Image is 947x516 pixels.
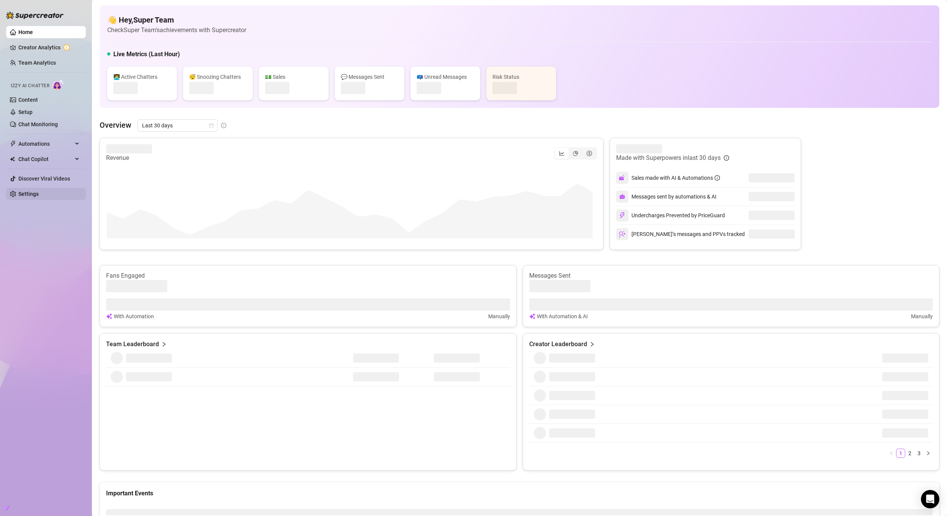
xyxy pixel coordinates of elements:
img: logo-BBDzfeDw.svg [6,11,64,19]
h4: 👋 Hey, Super Team [107,15,246,25]
span: build [4,505,9,511]
article: Manually [488,312,510,321]
span: pie-chart [573,151,578,156]
button: right [924,449,933,458]
span: thunderbolt [10,141,16,147]
span: right [161,340,167,349]
span: Automations [18,138,73,150]
div: Messages sent by automations & AI [616,190,716,203]
article: Check Super Team's achievements with Supercreator [107,25,246,35]
span: right [589,340,595,349]
div: Open Intercom Messenger [921,490,939,508]
article: With Automation [114,312,154,321]
img: svg%3e [619,174,626,181]
article: Messages Sent [529,272,933,280]
article: Creator Leaderboard [529,340,587,349]
div: 😴 Snoozing Chatters [189,73,247,81]
span: left [889,451,894,456]
a: 3 [915,449,923,457]
img: svg%3e [106,312,112,321]
span: calendar [209,123,214,128]
div: 💵 Sales [265,73,322,81]
div: 📪 Unread Messages [417,73,474,81]
img: svg%3e [619,212,626,219]
span: Last 30 days [142,120,213,131]
span: info-circle [221,123,226,128]
a: Content [18,97,38,103]
img: svg%3e [619,194,625,200]
a: Home [18,29,33,35]
span: info-circle [724,155,729,161]
div: Sales made with AI & Automations [631,174,720,182]
a: Settings [18,191,39,197]
img: svg%3e [529,312,535,321]
div: segmented control [554,147,597,160]
div: Undercharges Prevented by PriceGuard [616,209,725,221]
div: 💬 Messages Sent [341,73,398,81]
a: Creator Analytics exclamation-circle [18,41,80,54]
span: right [926,451,931,456]
article: Fans Engaged [106,272,510,280]
article: With Automation & AI [537,312,588,321]
button: left [887,449,896,458]
div: Risk Status [492,73,550,81]
article: Revenue [106,153,152,163]
li: Next Page [924,449,933,458]
div: [PERSON_NAME]’s messages and PPVs tracked [616,228,745,240]
a: 2 [906,449,914,457]
h5: Live Metrics (Last Hour) [113,50,180,59]
span: Chat Copilot [18,153,73,165]
article: Manually [911,312,933,321]
li: Previous Page [887,449,896,458]
li: 1 [896,449,905,458]
div: Important Events [106,488,933,498]
a: Setup [18,109,33,115]
img: svg%3e [619,231,626,238]
img: Chat Copilot [10,156,15,162]
span: info-circle [715,175,720,181]
a: 1 [896,449,905,457]
div: 👩‍💻 Active Chatters [113,73,171,81]
a: Team Analytics [18,60,56,66]
article: Made with Superpowers in last 30 days [616,153,721,163]
a: Chat Monitoring [18,121,58,127]
span: Izzy AI Chatter [11,82,49,90]
article: Team Leaderboard [106,340,159,349]
span: line-chart [559,151,564,156]
article: Overview [100,119,131,131]
a: Discover Viral Videos [18,176,70,182]
img: AI Chatter [52,79,64,90]
span: dollar-circle [587,151,592,156]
